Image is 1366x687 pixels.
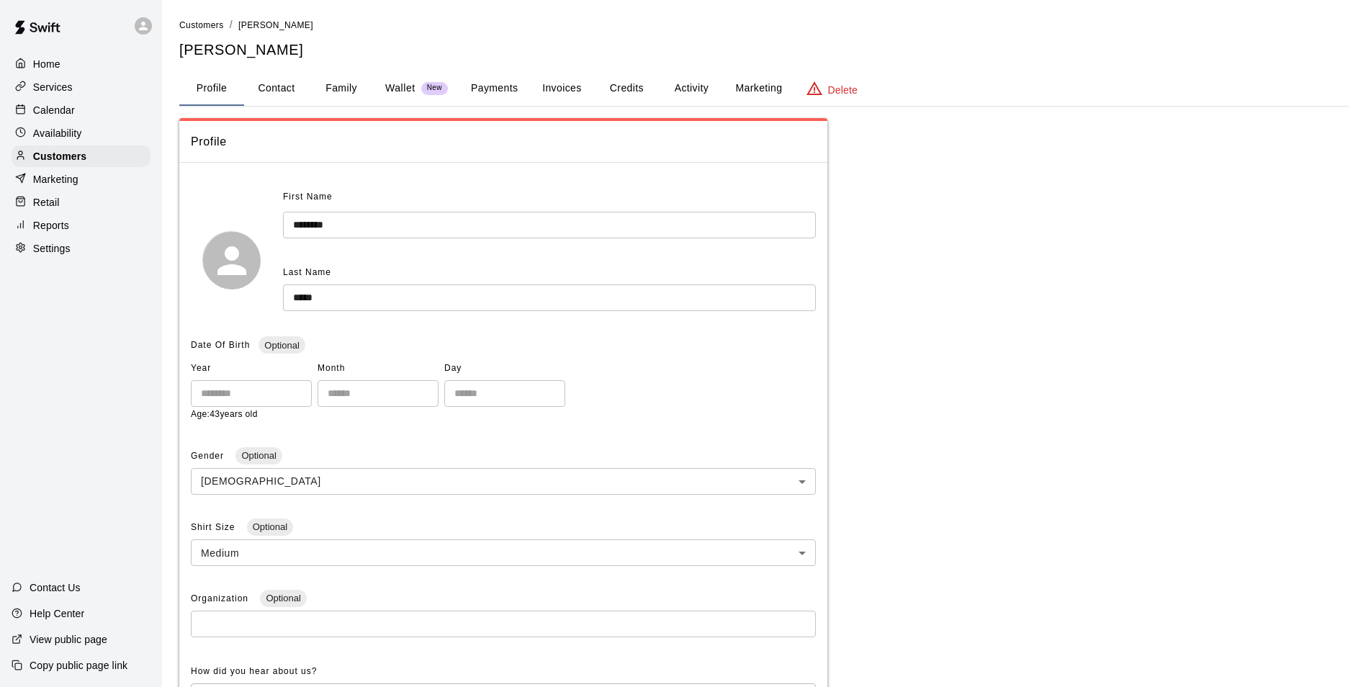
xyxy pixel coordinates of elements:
span: First Name [283,186,333,209]
button: Payments [459,71,529,106]
p: Customers [33,149,86,163]
p: Wallet [385,81,415,96]
button: Invoices [529,71,594,106]
a: Customers [179,19,224,30]
span: Date Of Birth [191,340,250,350]
div: basic tabs example [179,71,1349,106]
button: Profile [179,71,244,106]
p: Services [33,80,73,94]
p: Copy public page link [30,658,127,673]
p: Settings [33,241,71,256]
span: [PERSON_NAME] [238,20,313,30]
a: Services [12,76,150,98]
li: / [230,17,233,32]
p: Calendar [33,103,75,117]
a: Settings [12,238,150,259]
a: Availability [12,122,150,144]
nav: breadcrumb [179,17,1349,33]
div: [DEMOGRAPHIC_DATA] [191,468,816,495]
span: Customers [179,20,224,30]
button: Activity [659,71,724,106]
span: Day [444,357,565,380]
div: Medium [191,539,816,566]
a: Customers [12,145,150,167]
span: New [421,84,448,93]
p: Home [33,57,60,71]
span: Optional [247,521,293,532]
span: Year [191,357,312,380]
p: View public page [30,632,107,647]
span: Optional [235,450,282,461]
span: How did you hear about us? [191,666,317,676]
button: Contact [244,71,309,106]
a: Reports [12,215,150,236]
span: Optional [259,340,305,351]
span: Profile [191,133,816,151]
span: Last Name [283,267,331,277]
button: Family [309,71,374,106]
a: Marketing [12,169,150,190]
p: Reports [33,218,69,233]
span: Month [318,357,439,380]
p: Help Center [30,606,84,621]
span: Shirt Size [191,522,238,532]
p: Delete [828,83,858,97]
p: Contact Us [30,580,81,595]
p: Marketing [33,172,78,187]
span: Optional [260,593,306,603]
p: Availability [33,126,82,140]
span: Organization [191,593,251,603]
h5: [PERSON_NAME] [179,40,1349,60]
a: Retail [12,192,150,213]
span: Gender [191,451,227,461]
p: Retail [33,195,60,210]
a: Calendar [12,99,150,121]
span: Age: 43 years old [191,409,258,419]
button: Credits [594,71,659,106]
button: Marketing [724,71,794,106]
a: Home [12,53,150,75]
